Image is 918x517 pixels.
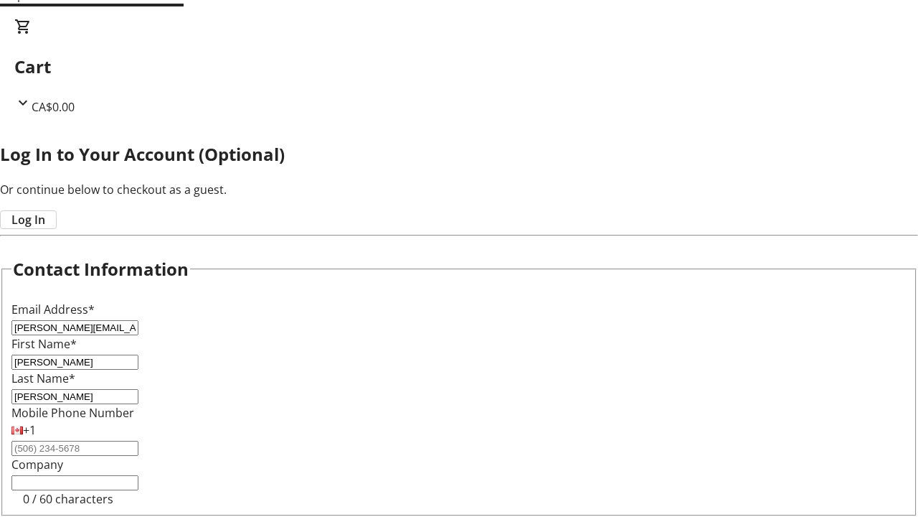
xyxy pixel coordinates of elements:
label: Company [11,457,63,472]
label: Mobile Phone Number [11,405,134,421]
span: CA$0.00 [32,99,75,115]
label: Last Name* [11,371,75,386]
label: First Name* [11,336,77,352]
span: Log In [11,211,45,228]
h2: Cart [14,54,904,80]
input: (506) 234-5678 [11,441,138,456]
h2: Contact Information [13,256,189,282]
div: CartCA$0.00 [14,18,904,116]
tr-character-limit: 0 / 60 characters [23,491,113,507]
label: Email Address* [11,302,95,317]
